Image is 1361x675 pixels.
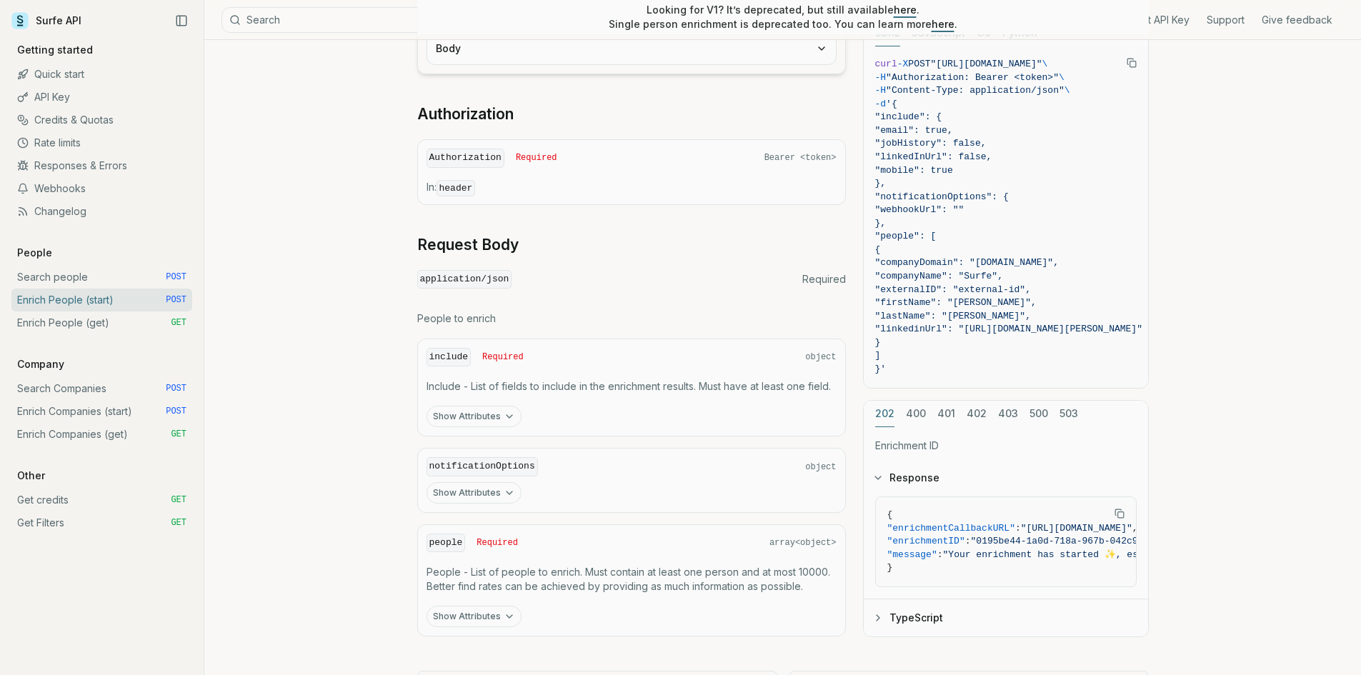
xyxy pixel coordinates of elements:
a: Surfe API [11,10,81,31]
span: : [1015,522,1021,533]
span: \ [1059,71,1065,82]
span: } [887,562,893,573]
span: Required [477,537,518,549]
p: People to enrich [417,311,846,326]
span: "notificationOptions": { [875,191,1009,201]
a: Get credits GET [11,489,192,511]
div: Response [864,496,1148,599]
span: "lastName": "[PERSON_NAME]", [875,310,1031,321]
button: 400 [906,400,926,426]
p: Enrichment ID [875,438,1137,452]
span: Required [802,272,846,286]
span: { [887,509,893,520]
a: Get API Key [1135,13,1190,27]
button: Copy Text [1121,52,1142,74]
span: } [875,336,881,347]
p: Company [11,357,70,371]
span: "email": true, [875,124,953,135]
span: -X [897,59,909,69]
code: notificationOptions [427,457,538,476]
a: Search people POST [11,266,192,289]
span: Required [516,152,557,164]
span: "mobile": true [875,164,953,175]
p: People [11,246,58,260]
button: Body [427,33,836,64]
span: "companyName": "Surfe", [875,271,1003,281]
button: 503 [1060,400,1078,426]
a: Enrich People (get) GET [11,311,192,334]
button: Show Attributes [427,406,522,427]
code: header [437,180,476,196]
button: Collapse Sidebar [171,10,192,31]
span: GET [171,517,186,529]
span: "message" [887,549,937,559]
span: "companyDomain": "[DOMAIN_NAME]", [875,257,1059,268]
a: Enrich Companies (get) GET [11,423,192,446]
code: people [427,534,466,553]
span: -H [875,85,887,96]
span: { [875,244,881,254]
a: Credits & Quotas [11,109,192,131]
span: curl [875,59,897,69]
span: , [1132,522,1138,533]
span: POST [908,59,930,69]
span: "Your enrichment has started ✨, estimated time: 2 seconds." [943,549,1277,559]
p: Other [11,469,51,483]
code: include [427,348,472,367]
span: "people": [ [875,231,937,241]
span: -d [875,98,887,109]
span: }, [875,178,887,189]
span: POST [166,406,186,417]
span: GET [171,494,186,506]
span: \ [1042,59,1048,69]
span: "[URL][DOMAIN_NAME]" [931,59,1042,69]
span: GET [171,429,186,440]
span: "0195be44-1a0d-718a-967b-042c9d17ffd7" [971,536,1182,546]
code: application/json [417,270,512,289]
span: Bearer <token> [764,152,837,164]
button: 403 [998,400,1018,426]
p: People - List of people to enrich. Must contain at least one person and at most 10000. Better fin... [427,565,837,594]
span: "enrichmentID" [887,536,965,546]
a: API Key [11,86,192,109]
a: Support [1207,13,1245,27]
button: SearchCtrlK [221,7,579,33]
button: Copy Text [1109,503,1130,524]
p: In: [427,180,837,196]
p: Getting started [11,43,99,57]
span: POST [166,383,186,394]
span: "linkedinUrl": "[URL][DOMAIN_NAME][PERSON_NAME]" [875,324,1142,334]
span: POST [166,294,186,306]
code: Authorization [427,149,504,168]
p: Looking for V1? It’s deprecated, but still available . Single person enrichment is deprecated too... [609,3,957,31]
span: : [965,536,971,546]
span: POST [166,271,186,283]
span: "[URL][DOMAIN_NAME]" [1021,522,1132,533]
p: Include - List of fields to include in the enrichment results. Must have at least one field. [427,379,837,394]
a: Changelog [11,200,192,223]
span: GET [171,317,186,329]
span: Required [482,351,524,363]
button: TypeScript [864,599,1148,636]
a: here [932,18,954,30]
button: Response [864,459,1148,496]
span: "jobHistory": false, [875,138,987,149]
button: 500 [1030,400,1048,426]
a: Quick start [11,63,192,86]
span: '{ [886,98,897,109]
span: "externalID": "external-id", [875,284,1031,294]
span: }, [875,217,887,228]
span: object [805,351,836,363]
button: Show Attributes [427,482,522,504]
span: ] [875,350,881,361]
a: Search Companies POST [11,377,192,400]
span: "include": { [875,111,942,122]
button: 402 [967,400,987,426]
a: Enrich Companies (start) POST [11,400,192,423]
span: "webhookUrl": "" [875,204,964,215]
span: "linkedInUrl": false, [875,151,992,161]
span: \ [1065,85,1070,96]
span: "enrichmentCallbackURL" [887,522,1015,533]
span: -H [875,71,887,82]
span: "Authorization: Bearer <token>" [886,71,1059,82]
